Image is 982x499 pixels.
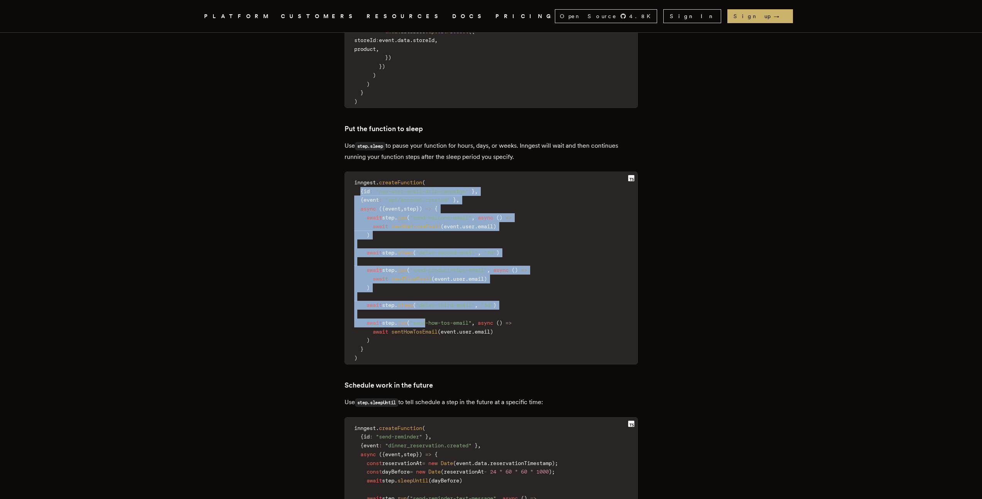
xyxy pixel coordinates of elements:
[434,451,438,457] span: {
[382,214,394,221] span: step
[472,214,475,221] span: ,
[441,469,444,475] span: (
[416,206,419,212] span: }
[385,206,401,212] span: event
[382,302,394,308] span: step
[345,140,638,162] p: Use to pause your function for hours, days, or weeks. Inngest will wait and then continues runnin...
[453,197,456,203] span: }
[521,469,527,475] span: 60
[453,276,465,282] span: user
[397,267,407,273] span: run
[397,477,428,484] span: sleepUntil
[360,188,363,194] span: {
[385,54,388,61] span: }
[367,320,382,326] span: await
[487,267,490,273] span: ,
[363,442,379,448] span: event
[360,206,376,212] span: async
[363,188,370,194] span: id
[373,329,388,335] span: await
[360,433,363,440] span: {
[478,214,493,221] span: async
[475,460,487,466] span: data
[493,302,496,308] span: )
[441,329,456,335] span: event
[385,451,401,457] span: event
[360,442,363,448] span: {
[505,469,512,475] span: 60
[355,142,385,150] code: step.sleep
[204,12,272,21] button: PLATFORM
[401,451,404,457] span: ,
[360,197,363,203] span: {
[397,249,413,256] span: sleep
[475,442,478,448] span: }
[388,54,391,61] span: )
[367,469,382,475] span: const
[394,267,397,273] span: .
[472,320,475,326] span: ,
[360,89,363,96] span: }
[444,469,484,475] span: reservationAt
[410,267,487,273] span: "send-product-tips-email"
[496,249,499,256] span: )
[505,320,512,326] span: =>
[475,188,478,194] span: ,
[505,214,512,221] span: =>
[428,460,438,466] span: new
[410,320,472,326] span: "send-how-tos-email"
[382,469,410,475] span: dayBefore
[407,267,410,273] span: (
[475,329,490,335] span: email
[354,37,376,43] span: storeId
[394,320,397,326] span: .
[367,302,382,308] span: await
[410,469,413,475] span: =
[379,425,422,431] span: createFunction
[478,320,493,326] span: async
[379,206,382,212] span: (
[382,477,394,484] span: step
[434,206,438,212] span: {
[382,206,385,212] span: {
[468,276,484,282] span: email
[367,249,382,256] span: await
[391,223,441,229] span: sendWelcomeEmail
[345,380,638,391] h3: Schedule work in the future
[281,12,357,21] a: CUSTOMERS
[367,214,382,221] span: await
[416,469,425,475] span: new
[394,249,397,256] span: .
[370,433,373,440] span: :
[367,477,382,484] span: await
[478,249,481,256] span: ,
[354,179,376,185] span: inngest
[367,267,382,273] span: await
[391,329,438,335] span: sentHowTosEmail
[459,477,462,484] span: )
[499,214,502,221] span: )
[360,346,363,352] span: }
[367,12,443,21] button: RESOURCES
[376,179,379,185] span: .
[450,276,453,282] span: .
[462,223,475,229] span: user
[407,320,410,326] span: (
[379,179,422,185] span: createFunction
[425,451,431,457] span: =>
[363,433,370,440] span: id
[416,451,419,457] span: }
[354,46,376,52] span: product
[495,12,555,21] a: PRICING
[394,477,397,484] span: .
[512,267,515,273] span: (
[456,329,459,335] span: .
[663,9,721,23] a: Sign In
[367,460,382,466] span: const
[490,469,496,475] span: 24
[493,267,509,273] span: async
[422,425,425,431] span: (
[453,460,456,466] span: (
